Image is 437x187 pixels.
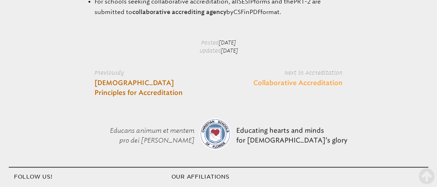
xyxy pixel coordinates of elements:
h3: Follow Us! [9,173,171,181]
img: csf-logo-web-colors.png [199,118,231,150]
p: Posted Updated [150,34,287,57]
strong: collaborative accrediting agency [132,9,226,15]
a: [DEMOGRAPHIC_DATA] Principles for Accreditation [94,78,189,98]
h3: Our Affiliations [171,173,428,181]
span: [DATE] [220,48,238,54]
span: PDF [249,8,260,15]
p: Educating hearts and minds for [DEMOGRAPHIC_DATA]’s glory [234,109,350,162]
label: Next in Accreditation [248,69,343,77]
span: CSF [233,8,244,15]
a: Collaborative Accreditation [253,78,343,88]
span: [DATE] [219,40,236,46]
label: Previously [94,69,189,77]
p: Educans animum et mentem pro dei [PERSON_NAME] [87,109,197,162]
